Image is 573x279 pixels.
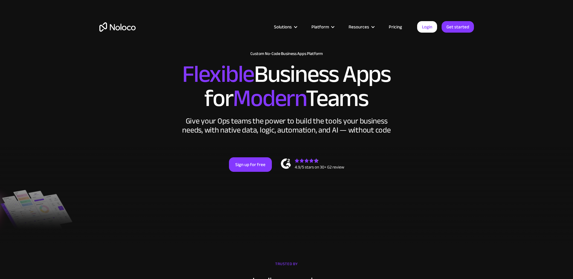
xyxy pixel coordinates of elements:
a: home [99,22,136,32]
div: Platform [304,23,341,31]
div: Resources [341,23,381,31]
a: Login [417,21,437,33]
div: Solutions [274,23,292,31]
a: Pricing [381,23,410,31]
a: Sign up for free [229,157,272,172]
div: Platform [311,23,329,31]
a: Get started [442,21,474,33]
span: Modern [233,76,306,121]
div: Resources [349,23,369,31]
div: Solutions [266,23,304,31]
h2: Business Apps for Teams [99,62,474,111]
span: Flexible [182,52,254,97]
div: Give your Ops teams the power to build the tools your business needs, with native data, logic, au... [181,117,392,135]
